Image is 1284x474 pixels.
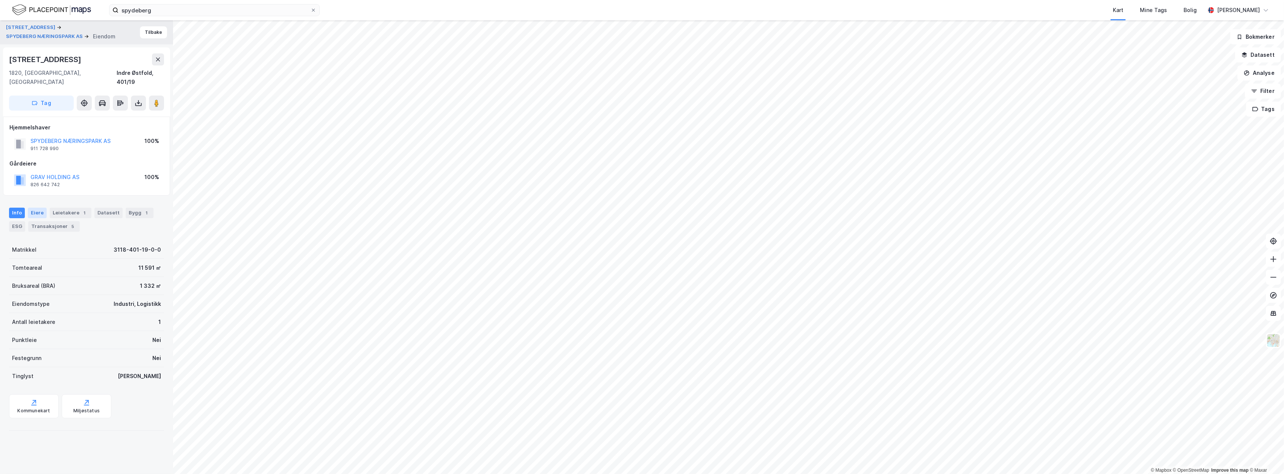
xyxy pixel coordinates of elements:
[81,209,88,217] div: 1
[1237,65,1281,81] button: Analyse
[1151,468,1172,473] a: Mapbox
[144,173,159,182] div: 100%
[12,281,55,290] div: Bruksareal (BRA)
[1184,6,1197,15] div: Bolig
[1235,47,1281,62] button: Datasett
[12,336,37,345] div: Punktleie
[138,263,161,272] div: 11 591 ㎡
[9,123,164,132] div: Hjemmelshaver
[114,299,161,308] div: Industri, Logistikk
[1211,468,1249,473] a: Improve this map
[140,26,167,38] button: Tilbake
[12,245,36,254] div: Matrikkel
[28,208,47,218] div: Eiere
[1113,6,1123,15] div: Kart
[6,24,57,31] button: [STREET_ADDRESS]
[12,372,33,381] div: Tinglyst
[158,318,161,327] div: 1
[1245,84,1281,99] button: Filter
[126,208,153,218] div: Bygg
[143,209,150,217] div: 1
[1140,6,1167,15] div: Mine Tags
[9,53,83,65] div: [STREET_ADDRESS]
[1266,333,1281,348] img: Z
[28,221,80,232] div: Transaksjoner
[114,245,161,254] div: 3118-401-19-0-0
[1246,102,1281,117] button: Tags
[117,68,164,87] div: Indre Østfold, 401/19
[140,281,161,290] div: 1 332 ㎡
[12,263,42,272] div: Tomteareal
[17,408,50,414] div: Kommunekart
[94,208,123,218] div: Datasett
[1246,438,1284,474] div: Kontrollprogram for chat
[1173,468,1210,473] a: OpenStreetMap
[12,3,91,17] img: logo.f888ab2527a4732fd821a326f86c7f29.svg
[9,96,74,111] button: Tag
[1217,6,1260,15] div: [PERSON_NAME]
[93,32,115,41] div: Eiendom
[9,221,25,232] div: ESG
[12,354,41,363] div: Festegrunn
[6,33,84,40] button: SPYDEBERG NÆRINGSPARK AS
[73,408,100,414] div: Miljøstatus
[118,372,161,381] div: [PERSON_NAME]
[30,182,60,188] div: 826 642 742
[144,137,159,146] div: 100%
[9,208,25,218] div: Info
[12,318,55,327] div: Antall leietakere
[152,336,161,345] div: Nei
[152,354,161,363] div: Nei
[9,159,164,168] div: Gårdeiere
[30,146,59,152] div: 911 728 990
[9,68,117,87] div: 1820, [GEOGRAPHIC_DATA], [GEOGRAPHIC_DATA]
[119,5,310,16] input: Søk på adresse, matrikkel, gårdeiere, leietakere eller personer
[1230,29,1281,44] button: Bokmerker
[50,208,91,218] div: Leietakere
[1246,438,1284,474] iframe: Chat Widget
[12,299,50,308] div: Eiendomstype
[69,223,77,230] div: 5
